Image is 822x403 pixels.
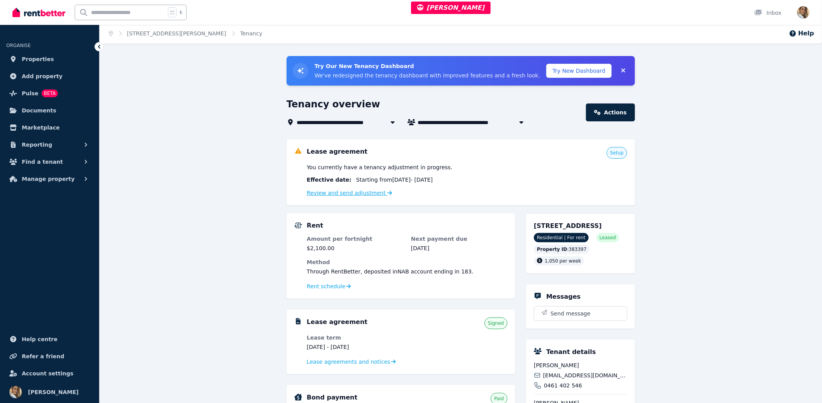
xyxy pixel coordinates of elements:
img: Jodie Cartmer [797,6,810,19]
a: Properties [6,51,93,67]
span: ORGANISE [6,43,31,48]
h1: Tenancy overview [287,98,380,110]
button: Find a tenant [6,154,93,170]
span: Paid [494,396,504,402]
dt: Method [307,258,507,266]
a: Help centre [6,331,93,347]
span: k [180,9,182,16]
a: Lease agreements and notices [307,358,396,366]
img: Jodie Cartmer [9,386,22,398]
span: Tenancy [240,30,262,37]
a: Marketplace [6,120,93,135]
h5: Tenant details [546,347,596,357]
span: [STREET_ADDRESS] [534,222,602,230]
a: Account settings [6,366,93,381]
span: Manage property [22,174,75,184]
button: Collapse banner [618,65,629,77]
span: Add property [22,72,63,81]
span: Lease agreements and notices [307,358,390,366]
span: Pulse [22,89,38,98]
a: Rent schedule [307,282,351,290]
span: [PERSON_NAME] [534,361,627,369]
span: You currently have a tenancy adjustment in progress. [307,163,453,171]
span: Effective date : [307,176,352,184]
span: Through RentBetter , deposited in NAB account ending in 183 . [307,268,474,275]
span: Leased [600,235,616,241]
h5: Lease agreement [307,317,367,327]
a: Refer a friend [6,349,93,364]
span: Documents [22,106,56,115]
span: Residential | For rent [534,233,589,242]
span: [PERSON_NAME] [28,387,79,397]
span: BETA [42,89,58,97]
nav: Breadcrumb [100,23,272,44]
div: : 383397 [534,245,590,254]
dt: Next payment due [411,235,507,243]
span: Properties [22,54,54,64]
div: Try New Tenancy Dashboard [287,56,635,86]
a: Add property [6,68,93,84]
button: Reporting [6,137,93,152]
h5: Bond payment [307,393,357,402]
span: Marketplace [22,123,59,132]
button: Send message [534,307,627,321]
button: Try New Dashboard [546,64,612,78]
span: [EMAIL_ADDRESS][DOMAIN_NAME] [543,371,627,379]
button: Help [789,29,814,38]
span: [PERSON_NAME] [417,4,484,11]
span: Reporting [22,140,52,149]
img: Rental Payments [294,223,302,228]
span: 1,050 per week [545,258,581,264]
span: Setup [610,150,624,156]
span: Refer a friend [22,352,64,361]
h3: Try Our New Tenancy Dashboard [315,62,540,70]
span: Account settings [22,369,73,378]
img: Bond Details [294,394,302,401]
span: Signed [488,320,504,326]
h5: Lease agreement [307,147,367,156]
span: Starting from [DATE] - [DATE] [356,176,433,184]
h5: Messages [546,292,581,301]
span: 0461 402 546 [544,382,582,389]
button: Manage property [6,171,93,187]
a: Documents [6,103,93,118]
a: Review and send adjustment [307,190,392,196]
p: We've redesigned the tenancy dashboard with improved features and a fresh look. [315,72,540,79]
dt: Lease term [307,334,403,342]
dd: $2,100.00 [307,244,403,252]
span: Find a tenant [22,157,63,166]
div: Inbox [754,9,782,17]
a: PulseBETA [6,86,93,101]
h5: Rent [307,221,323,230]
span: Property ID [537,246,567,252]
img: RentBetter [12,7,65,18]
a: [STREET_ADDRESS][PERSON_NAME] [127,30,226,37]
dd: [DATE] - [DATE] [307,343,403,351]
span: Rent schedule [307,282,345,290]
dd: [DATE] [411,244,507,252]
a: Actions [586,103,635,121]
span: Send message [551,310,591,317]
dt: Amount per fortnight [307,235,403,243]
span: Help centre [22,335,58,344]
